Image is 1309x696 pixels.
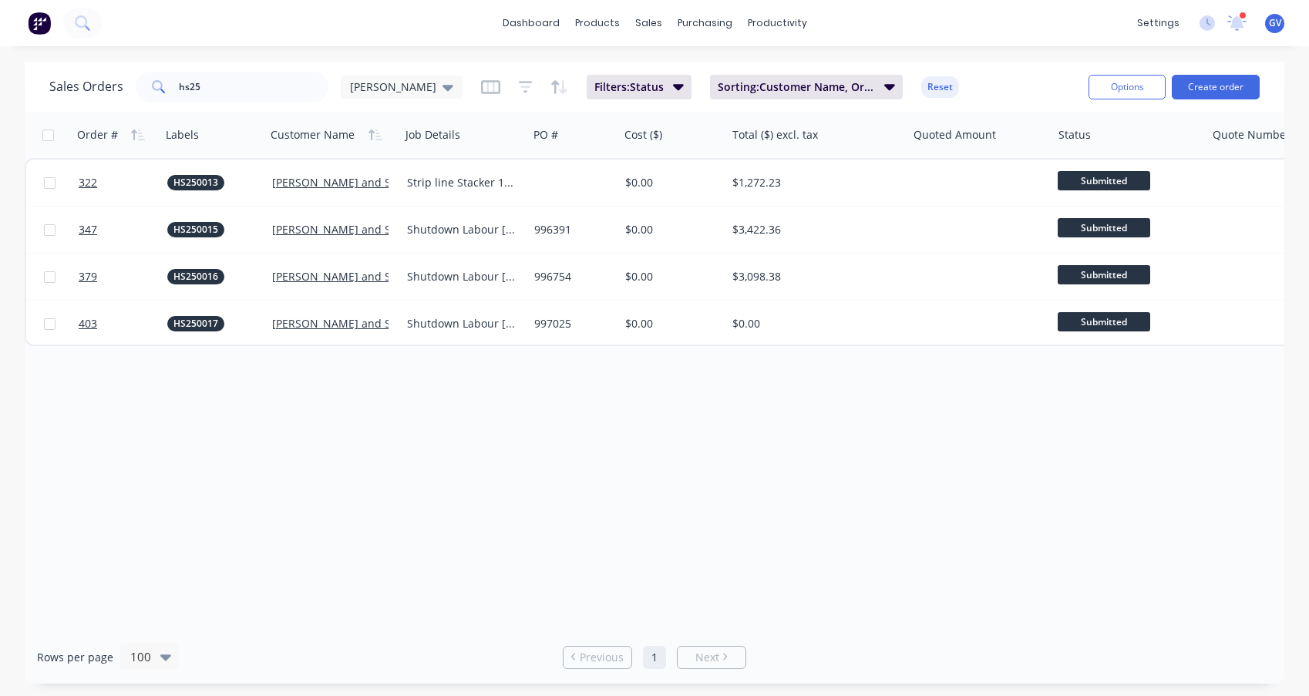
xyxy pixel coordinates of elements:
[407,222,517,237] div: Shutdown Labour [DATE]
[534,222,609,237] div: 996391
[533,127,558,143] div: PO #
[271,127,355,143] div: Customer Name
[732,316,893,331] div: $0.00
[732,269,893,284] div: $3,098.38
[79,160,167,206] a: 322
[710,75,903,99] button: Sorting:Customer Name, Order #
[732,222,893,237] div: $3,422.36
[166,127,199,143] div: Labels
[732,175,893,190] div: $1,272.23
[1213,127,1290,143] div: Quote Number
[580,650,624,665] span: Previous
[79,175,97,190] span: 322
[173,175,218,190] span: HS250013
[1058,265,1150,284] span: Submitted
[407,316,517,331] div: Shutdown Labour [DATE]
[77,127,118,143] div: Order #
[79,222,97,237] span: 347
[79,316,97,331] span: 403
[407,269,517,284] div: Shutdown Labour [DATE]
[594,79,664,95] span: Filters: Status
[564,650,631,665] a: Previous page
[28,12,51,35] img: Factory
[670,12,740,35] div: purchasing
[1089,75,1166,99] button: Options
[732,127,818,143] div: Total ($) excl. tax
[407,175,517,190] div: Strip line Stacker 1 Lube System
[1269,16,1281,30] span: GV
[1172,75,1260,99] button: Create order
[628,12,670,35] div: sales
[167,269,224,284] button: HS250016
[1058,127,1091,143] div: Status
[1129,12,1187,35] div: settings
[79,207,167,253] a: 347
[718,79,875,95] span: Sorting: Customer Name, Order #
[173,269,218,284] span: HS250016
[678,650,745,665] a: Next page
[1058,312,1150,331] span: Submitted
[173,222,218,237] span: HS250015
[495,12,567,35] a: dashboard
[695,650,719,665] span: Next
[167,316,224,331] button: HS250017
[179,72,329,103] input: Search...
[272,222,487,237] a: [PERSON_NAME] and Sons Timber Pty Ltd
[173,316,218,331] span: HS250017
[79,301,167,347] a: 403
[625,175,715,190] div: $0.00
[167,175,224,190] button: HS250013
[79,254,167,300] a: 379
[914,127,996,143] div: Quoted Amount
[405,127,460,143] div: Job Details
[272,175,487,190] a: [PERSON_NAME] and Sons Timber Pty Ltd
[921,76,959,98] button: Reset
[350,79,436,95] span: [PERSON_NAME]
[167,222,224,237] button: HS250015
[1058,218,1150,237] span: Submitted
[1058,171,1150,190] span: Submitted
[272,316,487,331] a: [PERSON_NAME] and Sons Timber Pty Ltd
[740,12,815,35] div: productivity
[534,316,609,331] div: 997025
[567,12,628,35] div: products
[534,269,609,284] div: 996754
[272,269,487,284] a: [PERSON_NAME] and Sons Timber Pty Ltd
[643,646,666,669] a: Page 1 is your current page
[625,269,715,284] div: $0.00
[587,75,692,99] button: Filters:Status
[624,127,662,143] div: Cost ($)
[625,316,715,331] div: $0.00
[49,79,123,94] h1: Sales Orders
[557,646,752,669] ul: Pagination
[79,269,97,284] span: 379
[625,222,715,237] div: $0.00
[37,650,113,665] span: Rows per page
